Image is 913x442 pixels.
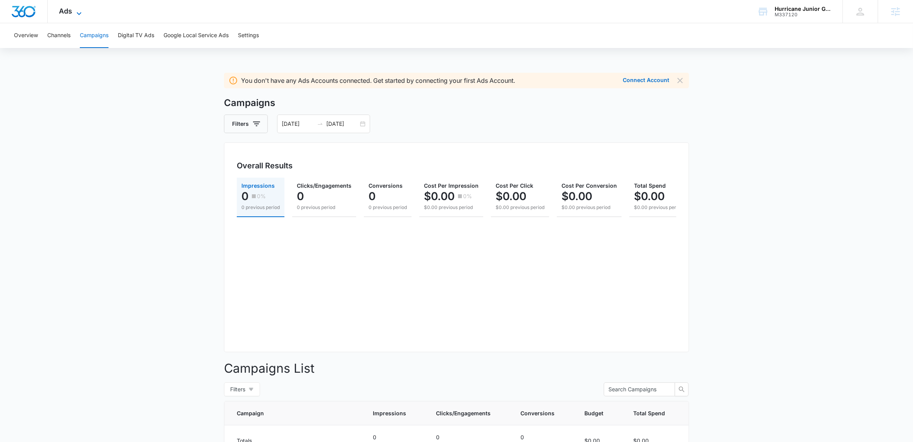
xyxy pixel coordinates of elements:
[369,190,376,202] p: 0
[238,23,259,48] button: Settings
[12,12,19,19] img: logo_orange.svg
[675,382,689,396] button: search
[775,6,831,12] div: account name
[675,76,684,85] button: Dismiss
[775,12,831,17] div: account id
[164,23,229,48] button: Google Local Service Ads
[633,409,665,417] span: Total Spend
[80,23,109,48] button: Campaigns
[562,204,617,211] p: $0.00 previous period
[224,359,689,378] p: Campaigns List
[436,433,502,441] p: 0
[436,409,491,417] span: Clicks/Engagements
[237,409,343,417] span: Campaign
[496,204,544,211] p: $0.00 previous period
[230,385,245,394] span: Filters
[297,190,304,202] p: 0
[241,76,515,85] p: You don't have any Ads Accounts connected. Get started by connecting your first Ads Account.
[20,20,85,26] div: Domain: [DOMAIN_NAME]
[47,23,71,48] button: Channels
[584,409,603,417] span: Budget
[675,386,688,392] span: search
[623,77,669,83] button: Connect Account
[59,7,72,15] span: Ads
[241,190,248,202] p: 0
[297,182,351,189] span: Clicks/Engagements
[118,23,154,48] button: Digital TV Ads
[241,204,280,211] p: 0 previous period
[373,409,406,417] span: Impressions
[317,121,323,127] span: to
[373,433,417,441] p: 0
[496,190,526,202] p: $0.00
[634,190,665,202] p: $0.00
[520,409,555,417] span: Conversions
[562,182,617,189] span: Cost Per Conversion
[29,46,69,51] div: Domain Overview
[22,12,38,19] div: v 4.0.25
[224,115,268,133] button: Filters
[77,45,83,51] img: tab_keywords_by_traffic_grey.svg
[86,46,131,51] div: Keywords by Traffic
[282,120,314,128] input: Start date
[12,20,19,26] img: website_grey.svg
[241,182,275,189] span: Impressions
[634,204,683,211] p: $0.00 previous period
[326,120,358,128] input: End date
[562,190,592,202] p: $0.00
[520,433,566,441] p: 0
[424,182,479,189] span: Cost Per Impression
[224,96,689,110] h3: Campaigns
[369,204,407,211] p: 0 previous period
[369,182,403,189] span: Conversions
[608,385,664,394] input: Search Campaigns
[21,45,27,51] img: tab_domain_overview_orange.svg
[224,382,260,396] button: Filters
[463,194,472,199] p: 0%
[496,182,533,189] span: Cost Per Click
[317,121,323,127] span: swap-right
[14,23,38,48] button: Overview
[424,204,479,211] p: $0.00 previous period
[424,190,455,202] p: $0.00
[257,194,266,199] p: 0%
[237,160,293,171] h3: Overall Results
[297,204,351,211] p: 0 previous period
[634,182,666,189] span: Total Spend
